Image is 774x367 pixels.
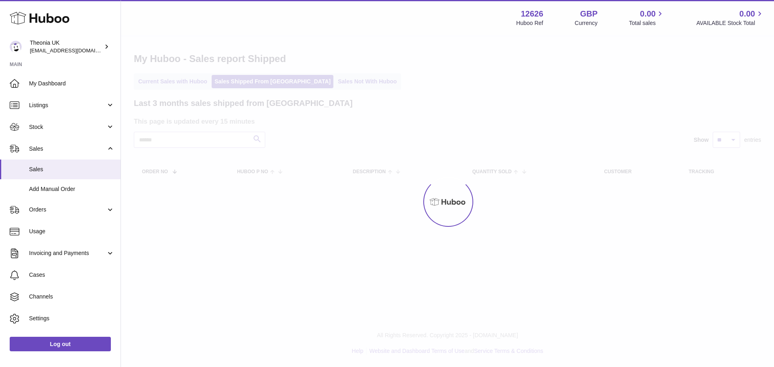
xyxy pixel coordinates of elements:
span: Total sales [629,19,665,27]
span: [EMAIL_ADDRESS][DOMAIN_NAME] [30,47,119,54]
span: Orders [29,206,106,214]
span: 0.00 [640,8,656,19]
span: 0.00 [739,8,755,19]
span: Add Manual Order [29,185,114,193]
span: Channels [29,293,114,301]
a: Log out [10,337,111,351]
span: Cases [29,271,114,279]
span: Invoicing and Payments [29,249,106,257]
span: My Dashboard [29,80,114,87]
div: Huboo Ref [516,19,543,27]
span: Sales [29,166,114,173]
a: 0.00 AVAILABLE Stock Total [696,8,764,27]
span: AVAILABLE Stock Total [696,19,764,27]
span: Usage [29,228,114,235]
img: internalAdmin-12626@internal.huboo.com [10,41,22,53]
a: 0.00 Total sales [629,8,665,27]
strong: GBP [580,8,597,19]
span: Sales [29,145,106,153]
strong: 12626 [521,8,543,19]
span: Settings [29,315,114,322]
div: Currency [575,19,598,27]
span: Listings [29,102,106,109]
span: Stock [29,123,106,131]
div: Theonia UK [30,39,102,54]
